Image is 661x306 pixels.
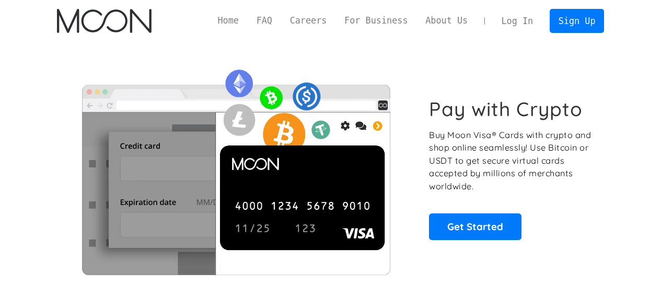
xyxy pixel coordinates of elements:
h1: Pay with Crypto [429,97,583,121]
img: Moon Logo [57,9,152,33]
a: FAQ [248,14,281,27]
a: Careers [281,14,335,27]
a: Home [209,14,248,27]
img: Moon Cards let you spend your crypto anywhere Visa is accepted. [57,62,415,275]
a: For Business [335,14,416,27]
a: Get Started [429,213,521,240]
p: Buy Moon Visa® Cards with crypto and shop online seamlessly! Use Bitcoin or USDT to get secure vi... [429,129,593,193]
a: Sign Up [550,9,604,32]
a: home [57,9,152,33]
a: Log In [493,9,542,32]
a: About Us [416,14,477,27]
